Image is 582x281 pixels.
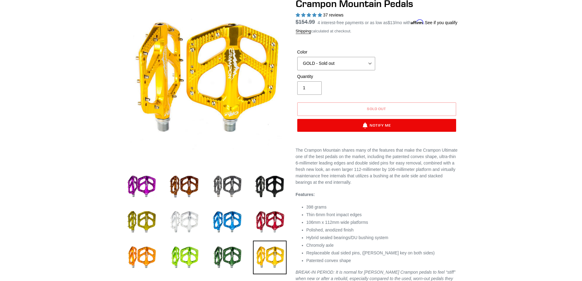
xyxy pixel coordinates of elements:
[296,192,315,197] strong: Features:
[306,212,458,218] li: Thin 6mm front impact edges
[306,235,458,241] li: Hybrid sealed bearings/DU bushing system
[296,29,311,34] a: Shipping
[296,28,458,34] div: calculated at checkout.
[367,106,386,111] span: Sold out
[306,204,458,210] li: 398 grams
[167,170,201,203] img: Load image into Gallery viewer, bronze
[318,18,458,26] p: 4 interest-free payments or as low as /mo with .
[125,170,158,203] img: Load image into Gallery viewer, purple
[297,119,456,132] button: Notify Me
[167,241,201,274] img: Load image into Gallery viewer, fern-green
[306,257,458,264] li: Patented convex shape
[425,20,457,25] a: See if you qualify - Learn more about Affirm Financing (opens in modal)
[297,102,456,116] button: Sold out
[306,242,458,249] li: Chromoly axle
[210,205,244,239] img: Load image into Gallery viewer, blue
[210,241,244,274] img: Load image into Gallery viewer, PNW-green
[296,19,315,25] s: $154.99
[306,250,458,256] li: Replaceable dual sided pins, ([PERSON_NAME] key on both sides)
[296,13,323,17] span: 4.97 stars
[411,19,424,24] span: Affirm
[167,205,201,239] img: Load image into Gallery viewer, Silver
[125,241,158,274] img: Load image into Gallery viewer, orange
[253,170,287,203] img: Load image into Gallery viewer, stealth
[297,73,375,80] label: Quantity
[388,20,395,25] span: $13
[253,205,287,239] img: Load image into Gallery viewer, red
[125,205,158,239] img: Load image into Gallery viewer, gold
[306,227,458,233] li: Polished, anodized finish
[297,49,375,55] label: Color
[323,13,343,17] span: 37 reviews
[296,147,458,186] p: The Crampon Mountain shares many of the features that make the Crampon Ultimate one of the best p...
[210,170,244,203] img: Load image into Gallery viewer, grey
[306,219,458,226] li: 106mm x 112mm wide platforms
[253,241,287,274] img: Load image into Gallery viewer, gold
